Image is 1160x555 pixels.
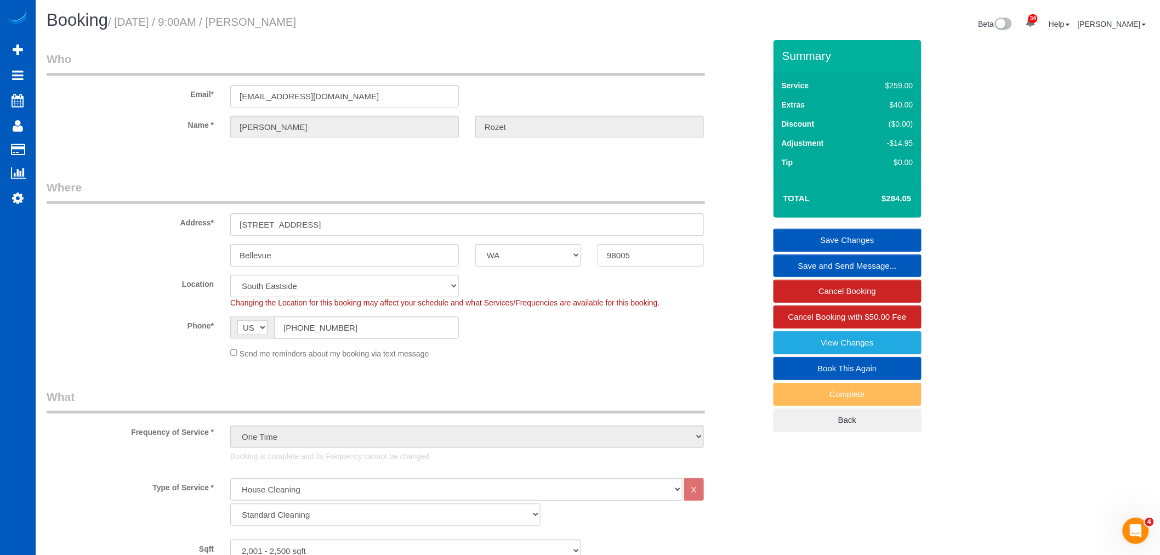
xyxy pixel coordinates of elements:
[230,298,659,307] span: Changing the Location for this booking may affect your schedule and what Services/Frequencies are...
[475,116,704,138] input: Last Name*
[47,51,705,76] legend: Who
[47,179,705,204] legend: Where
[774,331,922,354] a: View Changes
[38,275,222,290] label: Location
[240,349,429,358] span: Send me reminders about my booking via text message
[1078,20,1146,29] a: [PERSON_NAME]
[782,138,824,149] label: Adjustment
[598,244,703,267] input: Zip Code*
[38,423,222,438] label: Frequency of Service *
[862,99,913,110] div: $40.00
[979,20,1013,29] a: Beta
[38,316,222,331] label: Phone*
[849,194,911,203] h4: $284.05
[774,305,922,329] a: Cancel Booking with $50.00 Fee
[1028,14,1038,23] span: 34
[38,540,222,554] label: Sqft
[108,16,296,28] small: / [DATE] / 9:00AM / [PERSON_NAME]
[782,118,815,129] label: Discount
[230,451,704,462] p: Booking is complete and its Frequency cannot be changed
[38,478,222,493] label: Type of Service *
[230,116,459,138] input: First Name*
[774,280,922,303] a: Cancel Booking
[47,10,108,30] span: Booking
[783,194,810,203] strong: Total
[774,254,922,277] a: Save and Send Message...
[862,157,913,168] div: $0.00
[774,357,922,380] a: Book This Again
[782,99,805,110] label: Extras
[994,18,1012,32] img: New interface
[788,312,907,321] span: Cancel Booking with $50.00 Fee
[230,85,459,107] input: Email*
[38,213,222,228] label: Address*
[782,49,916,62] h3: Summary
[7,11,29,26] img: Automaid Logo
[782,80,809,91] label: Service
[47,389,705,414] legend: What
[782,157,793,168] label: Tip
[774,229,922,252] a: Save Changes
[38,85,222,100] label: Email*
[862,118,913,129] div: ($0.00)
[38,116,222,131] label: Name *
[1020,11,1041,35] a: 34
[230,244,459,267] input: City*
[774,409,922,432] a: Back
[1145,518,1154,526] span: 4
[1123,518,1149,544] iframe: Intercom live chat
[862,80,913,91] div: $259.00
[1049,20,1070,29] a: Help
[862,138,913,149] div: -$14.95
[274,316,459,339] input: Phone*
